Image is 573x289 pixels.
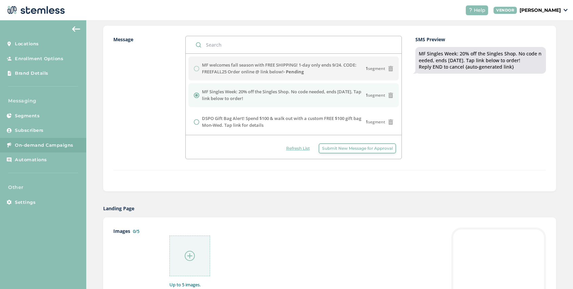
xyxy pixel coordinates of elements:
[322,145,393,151] span: Submit New Message for Approval
[520,7,561,14] p: [PERSON_NAME]
[15,55,63,62] span: Enrollment Options
[202,62,366,75] label: MF welcomes fall season with FREE SHIPPING! 1-day only ends 9/24. CODE: FREEFALL25 Order online @...
[15,70,48,77] span: Brand Details
[113,227,156,288] label: Images
[283,143,313,153] button: Refresh List
[564,9,568,11] img: icon_down-arrow-small-66adaf34.svg
[419,50,543,70] div: MF Singles Week: 20% off the Singles Shop. No code needed, ends [DATE]. Tap link below to order! ...
[5,3,65,17] img: logo-dark-0685b13c.svg
[185,251,195,261] img: icon-circle-plus-45441306.svg
[366,119,385,125] span: segment
[202,115,366,128] label: DSPO Gift Bag Alert! Spend $100 & walk out with a custom FREE $100 gift bag Mon-Wed. Tap link for...
[494,7,517,14] div: VENDOR
[169,282,438,288] label: Up to 5 images.
[539,257,573,289] iframe: Chat Widget
[15,113,40,119] span: Segments
[103,205,134,212] label: Landing Page
[366,119,368,125] strong: 1
[15,156,47,163] span: Automations
[366,92,368,98] strong: 1
[72,26,80,32] img: icon-arrow-back-accent-c549486e.svg
[113,36,185,159] label: Message
[366,66,368,71] strong: 1
[286,145,310,151] span: Refresh List
[186,36,402,53] input: Search
[468,8,473,12] img: icon-help-white-03924b79.svg
[415,36,546,43] label: SMS Preview
[15,41,39,47] span: Locations
[283,69,304,75] strong: - Pending
[15,199,36,206] span: Settings
[15,127,44,134] span: Subscribers
[202,89,366,102] label: MF Singles Week: 20% off the Singles Shop. No code needed, ends [DATE]. Tap link below to order!
[15,142,73,149] span: On-demand Campaigns
[319,143,396,153] button: Submit New Message for Approval
[366,92,385,98] span: segment
[133,228,139,234] label: 0/5
[366,66,385,72] span: segment
[474,7,485,14] span: Help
